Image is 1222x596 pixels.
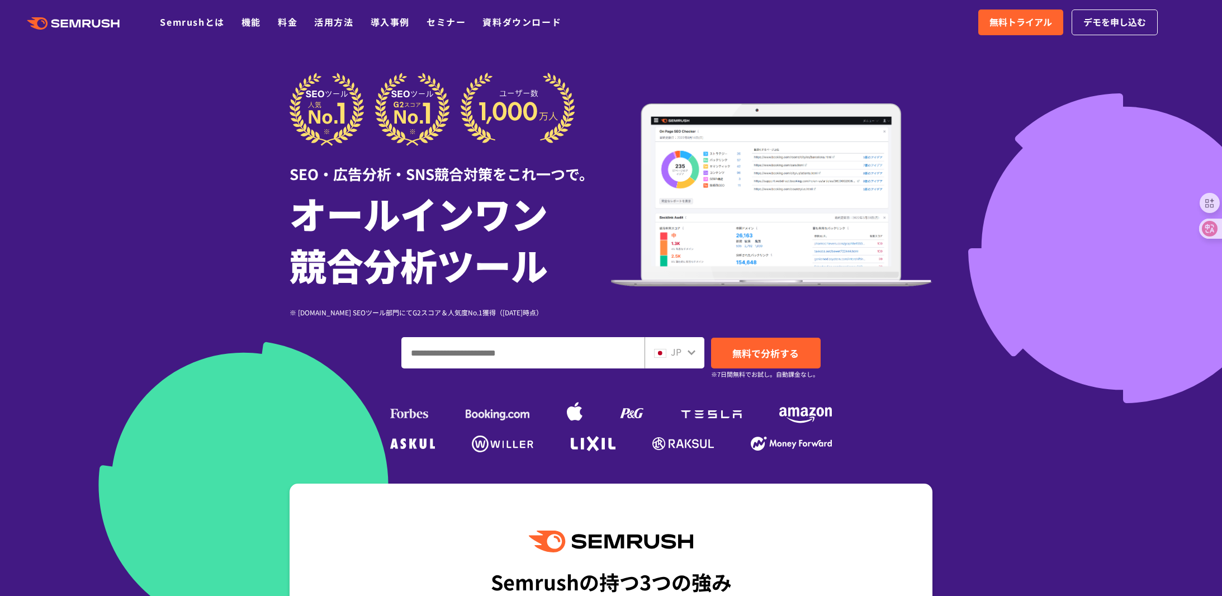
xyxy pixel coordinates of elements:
div: ※ [DOMAIN_NAME] SEOツール部門にてG2スコア＆人気度No.1獲得（[DATE]時点） [290,307,611,318]
a: 資料ダウンロード [482,15,561,29]
span: 無料で分析する [732,346,799,360]
span: デモを申し込む [1083,15,1146,30]
a: Semrushとは [160,15,224,29]
a: 料金 [278,15,297,29]
span: 無料トライアル [989,15,1052,30]
a: セミナー [427,15,466,29]
a: 活用方法 [314,15,353,29]
a: 無料で分析する [711,338,821,368]
a: 機能 [241,15,261,29]
small: ※7日間無料でお試し。自動課金なし。 [711,369,819,380]
input: ドメイン、キーワードまたはURLを入力してください [402,338,644,368]
img: Semrush [529,531,693,552]
a: デモを申し込む [1072,10,1158,35]
a: 無料トライアル [978,10,1063,35]
a: 導入事例 [371,15,410,29]
div: SEO・広告分析・SNS競合対策をこれ一つで。 [290,146,611,185]
span: JP [671,345,681,358]
h1: オールインワン 競合分析ツール [290,187,611,290]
